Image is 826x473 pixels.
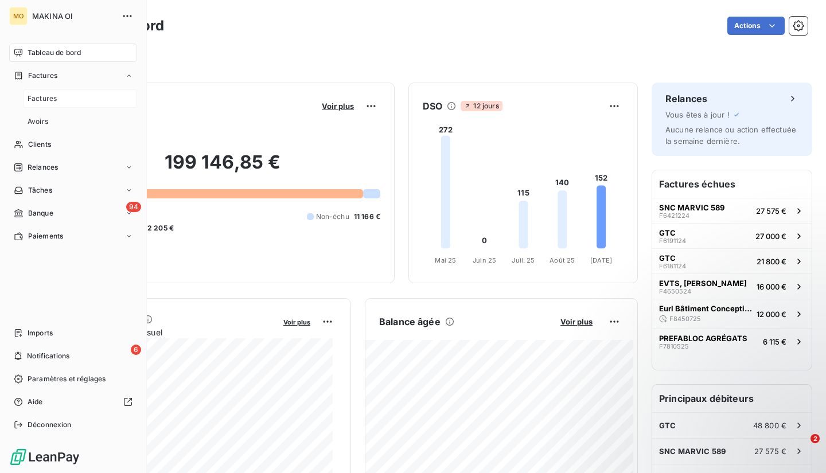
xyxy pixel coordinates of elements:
span: Factures [28,71,57,81]
span: 6 [131,345,141,355]
span: SNC MARVIC 589 [659,447,726,456]
span: Avoirs [28,116,48,127]
span: SNC MARVIC 589 [659,203,724,212]
tspan: [DATE] [590,256,612,264]
span: GTC [659,228,676,237]
iframe: Intercom notifications message [597,362,826,442]
span: 11 166 € [354,212,380,222]
span: Tableau de bord [28,48,81,58]
span: Voir plus [283,318,310,326]
h2: 199 146,85 € [65,151,380,185]
span: 6 115 € [763,337,786,346]
span: Aucune relance ou action effectuée la semaine dernière. [665,125,796,146]
button: PREFABLOC AGRÉGATSF78105256 115 € [652,329,812,354]
button: Actions [727,17,785,35]
button: Voir plus [557,316,596,327]
span: PREFABLOC AGRÉGATS [659,334,747,343]
span: MAKINA OI [32,11,115,21]
span: Tâches [28,185,52,196]
span: Vous êtes à jour ! [665,110,730,119]
span: GTC [659,253,676,263]
span: Voir plus [322,101,354,111]
tspan: Mai 25 [435,256,456,264]
span: 27 575 € [754,447,786,456]
span: F4650524 [659,288,691,295]
a: Aide [9,393,137,411]
span: Déconnexion [28,420,72,430]
span: F6421224 [659,212,689,219]
span: Notifications [27,351,69,361]
iframe: Intercom live chat [787,434,815,462]
h6: DSO [423,99,442,113]
tspan: Juin 25 [473,256,496,264]
button: EVTS, [PERSON_NAME]F465052416 000 € [652,273,812,299]
span: Paiements [28,231,63,241]
button: Voir plus [318,101,357,111]
span: F6181124 [659,263,686,269]
span: 2 [811,434,820,443]
span: 21 800 € [757,257,786,266]
button: GTCF618112421 800 € [652,248,812,273]
span: Voir plus [560,317,593,326]
button: SNC MARVIC 589F642122427 575 € [652,198,812,223]
span: Aide [28,397,43,407]
span: Clients [28,139,51,150]
span: Imports [28,328,53,338]
span: Banque [28,208,53,218]
tspan: Juil. 25 [512,256,535,264]
h6: Relances [665,92,707,105]
div: MO [9,7,28,25]
span: F6191124 [659,237,686,244]
span: 12 000 € [757,310,786,319]
span: 27 000 € [755,232,786,241]
h6: Factures échues [652,170,812,198]
span: 27 575 € [756,206,786,216]
span: 16 000 € [757,282,786,291]
span: 94 [126,202,141,212]
tspan: Août 25 [550,256,575,264]
span: 12 jours [461,101,502,111]
span: F8450725 [669,315,701,322]
h6: Balance âgée [379,315,441,329]
button: GTCF619112427 000 € [652,223,812,248]
span: Chiffre d'affaires mensuel [65,326,275,338]
span: EVTS, [PERSON_NAME] [659,279,747,288]
button: Voir plus [280,316,314,327]
span: Eurl Bâtiment Conception Coordination [659,304,752,313]
span: Factures [28,93,57,104]
span: Relances [28,162,58,173]
span: -2 205 € [144,223,174,233]
span: Non-échu [316,212,349,222]
button: Eurl Bâtiment Conception CoordinationF845072512 000 € [652,299,812,329]
span: F7810525 [659,343,689,350]
span: Paramètres et réglages [28,374,106,384]
img: Logo LeanPay [9,448,80,466]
